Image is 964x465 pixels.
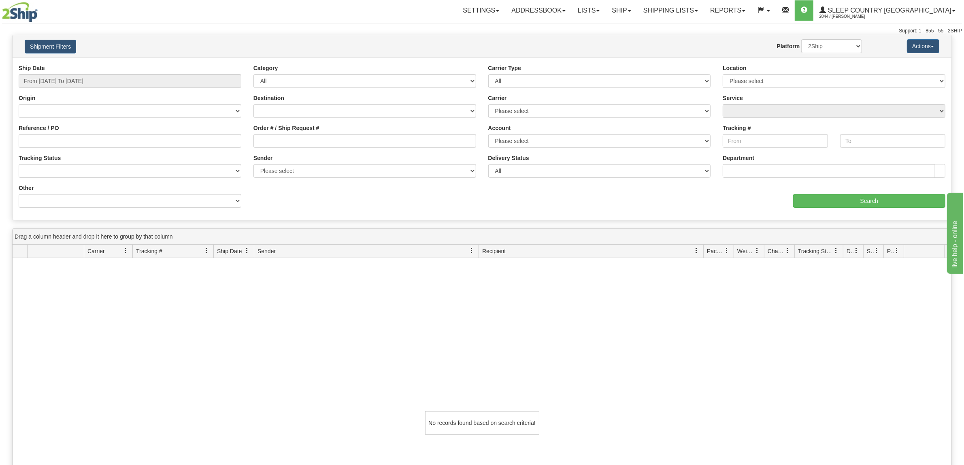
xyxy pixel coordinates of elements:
label: Delivery Status [488,154,529,162]
a: Reports [704,0,751,21]
a: Sender filter column settings [465,244,479,258]
label: Reference / PO [19,124,59,132]
span: Tracking Status [798,247,833,255]
span: Ship Date [217,247,242,255]
label: Order # / Ship Request # [253,124,319,132]
img: logo2044.jpg [2,2,38,22]
span: Recipient [482,247,506,255]
a: Settings [457,0,505,21]
input: Search [793,194,946,208]
span: Sleep Country [GEOGRAPHIC_DATA] [826,7,951,14]
label: Platform [777,42,800,50]
button: Actions [907,39,939,53]
a: Recipient filter column settings [689,244,703,258]
a: Charge filter column settings [781,244,794,258]
span: Weight [737,247,754,255]
span: Shipment Issues [867,247,874,255]
span: 2044 / [PERSON_NAME] [819,13,880,21]
a: Pickup Status filter column settings [890,244,904,258]
a: Shipment Issues filter column settings [870,244,883,258]
label: Carrier [488,94,507,102]
div: live help - online [6,5,75,15]
span: Tracking # [136,247,162,255]
a: Weight filter column settings [750,244,764,258]
span: Sender [257,247,276,255]
input: To [840,134,945,148]
span: Carrier [87,247,105,255]
span: Pickup Status [887,247,894,255]
label: Tracking Status [19,154,61,162]
a: Sleep Country [GEOGRAPHIC_DATA] 2044 / [PERSON_NAME] [813,0,962,21]
a: Carrier filter column settings [119,244,132,258]
a: Ship Date filter column settings [240,244,254,258]
a: Ship [606,0,637,21]
label: Destination [253,94,284,102]
div: grid grouping header [13,229,951,245]
label: Category [253,64,278,72]
iframe: chat widget [945,191,963,274]
a: Tracking # filter column settings [200,244,213,258]
label: Other [19,184,34,192]
span: Packages [707,247,724,255]
label: Service [723,94,743,102]
label: Origin [19,94,35,102]
button: Shipment Filters [25,40,76,53]
label: Carrier Type [488,64,521,72]
label: Account [488,124,511,132]
label: Ship Date [19,64,45,72]
a: Packages filter column settings [720,244,734,258]
input: From [723,134,828,148]
span: Charge [768,247,785,255]
a: Shipping lists [637,0,704,21]
label: Location [723,64,746,72]
label: Sender [253,154,272,162]
a: Lists [572,0,606,21]
a: Delivery Status filter column settings [849,244,863,258]
div: No records found based on search criteria! [425,411,539,435]
a: Addressbook [505,0,572,21]
div: Support: 1 - 855 - 55 - 2SHIP [2,28,962,34]
label: Tracking # [723,124,751,132]
a: Tracking Status filter column settings [829,244,843,258]
span: Delivery Status [847,247,853,255]
label: Department [723,154,754,162]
